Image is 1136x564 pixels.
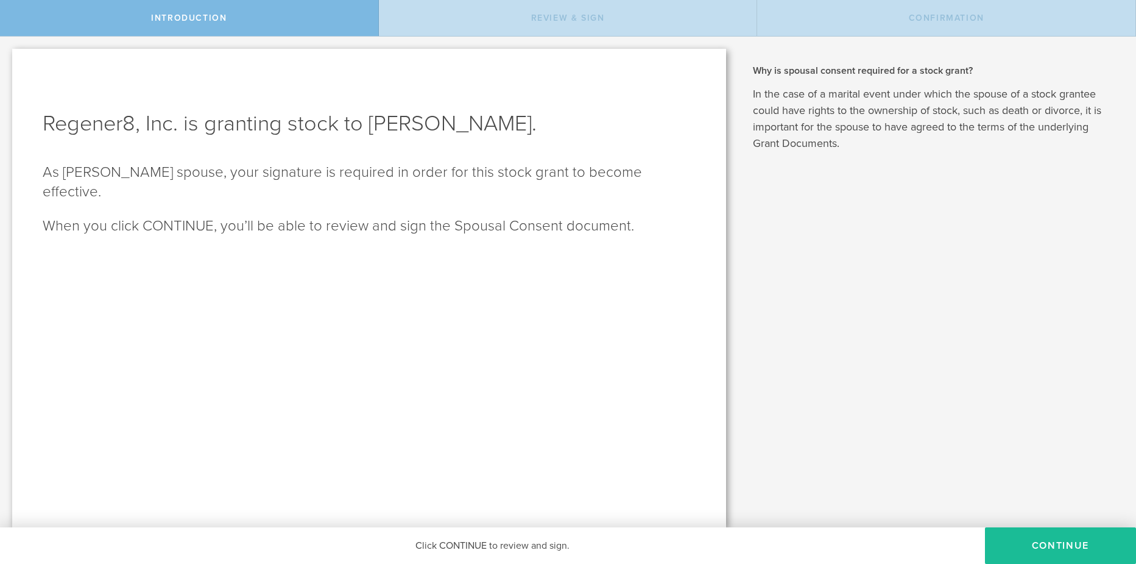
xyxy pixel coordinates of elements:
[753,86,1118,152] p: In the case of a marital event under which the spouse of a stock grantee could have rights to the...
[531,13,605,23] span: Review & Sign
[43,109,696,138] h1: Regener8, Inc. is granting stock to [PERSON_NAME].
[909,13,984,23] span: Confirmation
[43,216,696,236] p: When you click CONTINUE, you’ll be able to review and sign the Spousal Consent document.
[151,13,227,23] span: Introduction
[43,163,696,202] p: As [PERSON_NAME] spouse, your signature is required in order for this stock grant to become effec...
[753,64,1118,77] h2: Why is spousal consent required for a stock grant?
[985,527,1136,564] button: CONTINUE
